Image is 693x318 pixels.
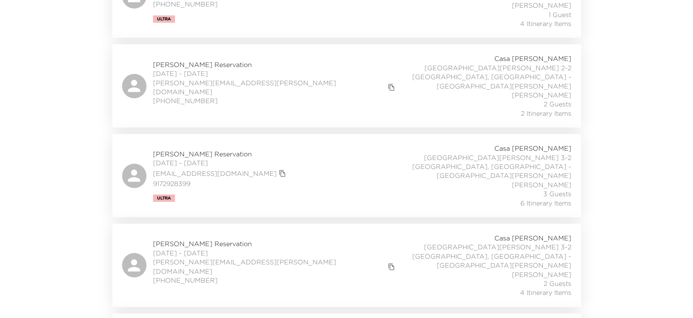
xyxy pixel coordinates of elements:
[520,19,571,28] span: 4 Itinerary Items
[112,44,581,128] a: [PERSON_NAME] Reservation[DATE] - [DATE][PERSON_NAME][EMAIL_ADDRESS][PERSON_NAME][DOMAIN_NAME]cop...
[386,261,397,273] button: copy primary member email
[112,134,581,217] a: [PERSON_NAME] Reservation[DATE] - [DATE][EMAIL_ADDRESS][DOMAIN_NAME]copy primary member email9172...
[520,288,571,297] span: 4 Itinerary Items
[386,82,397,93] button: copy primary member email
[512,91,571,100] span: [PERSON_NAME]
[397,242,571,270] span: [GEOGRAPHIC_DATA][PERSON_NAME] 3-2 [GEOGRAPHIC_DATA], [GEOGRAPHIC_DATA] - [GEOGRAPHIC_DATA][PERSO...
[153,78,386,97] a: [PERSON_NAME][EMAIL_ADDRESS][PERSON_NAME][DOMAIN_NAME]
[512,270,571,279] span: [PERSON_NAME]
[157,196,171,201] span: Ultra
[153,179,288,188] span: 9172928399
[153,239,398,248] span: [PERSON_NAME] Reservation
[543,189,571,198] span: 3 Guests
[112,224,581,307] a: [PERSON_NAME] Reservation[DATE] - [DATE][PERSON_NAME][EMAIL_ADDRESS][PERSON_NAME][DOMAIN_NAME]cop...
[153,96,398,105] span: [PHONE_NUMBER]
[153,158,288,167] span: [DATE] - [DATE]
[494,54,571,63] span: Casa [PERSON_NAME]
[391,153,571,180] span: [GEOGRAPHIC_DATA][PERSON_NAME] 3-2 [GEOGRAPHIC_DATA], [GEOGRAPHIC_DATA] - [GEOGRAPHIC_DATA][PERSO...
[153,149,288,158] span: [PERSON_NAME] Reservation
[397,63,571,91] span: [GEOGRAPHIC_DATA][PERSON_NAME] 2-2 [GEOGRAPHIC_DATA], [GEOGRAPHIC_DATA] - [GEOGRAPHIC_DATA][PERSO...
[153,69,398,78] span: [DATE] - [DATE]
[494,144,571,153] span: Casa [PERSON_NAME]
[512,1,571,10] span: [PERSON_NAME]
[544,100,571,108] span: 2 Guests
[521,109,571,118] span: 2 Itinerary Items
[277,168,288,179] button: copy primary member email
[512,180,571,189] span: [PERSON_NAME]
[549,10,571,19] span: 1 Guest
[494,234,571,242] span: Casa [PERSON_NAME]
[153,249,398,257] span: [DATE] - [DATE]
[153,60,398,69] span: [PERSON_NAME] Reservation
[520,199,571,208] span: 6 Itinerary Items
[153,276,398,285] span: [PHONE_NUMBER]
[153,257,386,276] a: [PERSON_NAME][EMAIL_ADDRESS][PERSON_NAME][DOMAIN_NAME]
[544,279,571,288] span: 2 Guests
[153,169,277,178] a: [EMAIL_ADDRESS][DOMAIN_NAME]
[157,17,171,22] span: Ultra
